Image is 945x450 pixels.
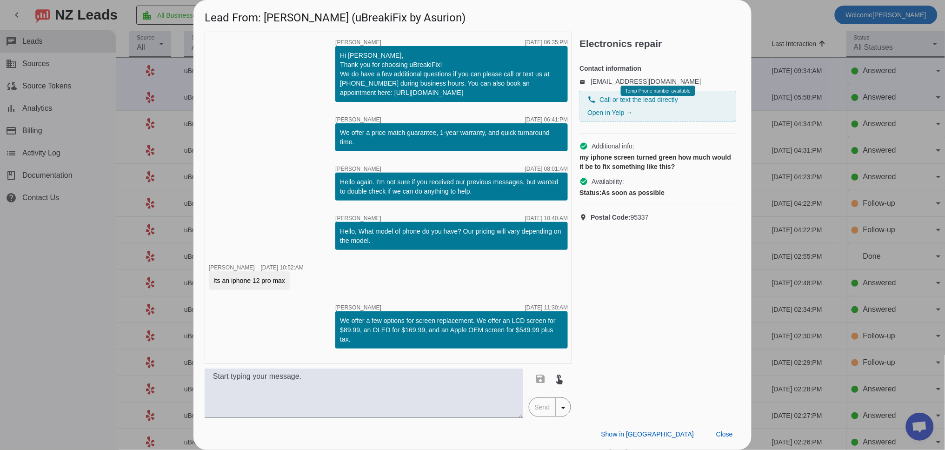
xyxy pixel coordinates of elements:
[579,189,601,196] strong: Status:
[525,305,568,310] div: [DATE] 11:30:AM
[594,426,701,443] button: Show in [GEOGRAPHIC_DATA]
[558,402,569,413] mat-icon: arrow_drop_down
[592,141,634,151] span: Additional info:
[716,430,733,438] span: Close
[592,177,624,186] span: Availability:
[579,79,591,84] mat-icon: email
[209,264,255,271] span: [PERSON_NAME]
[579,142,588,150] mat-icon: check_circle
[335,166,381,172] span: [PERSON_NAME]
[587,95,596,104] mat-icon: phone
[626,88,691,94] span: Temp Phone number available
[579,64,737,73] h4: Contact information
[599,95,678,104] span: Call or text the lead directly
[340,128,563,147] div: We offer a price match guarantee, 1-year warranty, and quick turnaround time.​
[579,214,591,221] mat-icon: location_on
[587,109,632,116] a: Open in Yelp →
[591,213,649,222] span: 95337
[209,363,255,369] span: [PERSON_NAME]
[340,177,563,196] div: Hello again. I'm not sure if you received our previous messages, but wanted to double check if we...
[261,265,304,270] div: [DATE] 10:52:AM
[213,276,285,285] div: Its an iphone 12 pro max
[591,78,701,85] a: [EMAIL_ADDRESS][DOMAIN_NAME]
[591,214,631,221] strong: Postal Code:
[579,153,737,171] div: my iphone screen turned green how much would it be to fix something like this?
[335,40,381,45] span: [PERSON_NAME]
[340,316,563,344] div: We offer a few options for screen replacement. We offer an LCD screen for $89.99, an OLED for $16...
[340,227,563,245] div: Hello, What model of phone do you have? Our pricing will vary depending on the model.
[340,51,563,97] div: Hi [PERSON_NAME], Thank you for choosing uBreakiFix! We do have a few additional questions if you...
[579,39,740,48] h2: Electronics repair
[554,373,565,384] mat-icon: touch_app
[525,40,568,45] div: [DATE] 06:35:PM
[525,215,568,221] div: [DATE] 10:40:AM
[335,215,381,221] span: [PERSON_NAME]
[335,117,381,122] span: [PERSON_NAME]
[601,430,694,438] span: Show in [GEOGRAPHIC_DATA]
[709,426,740,443] button: Close
[525,117,568,122] div: [DATE] 06:41:PM
[525,166,568,172] div: [DATE] 08:01:AM
[335,305,381,310] span: [PERSON_NAME]
[579,188,737,197] div: As soon as possible
[579,177,588,186] mat-icon: check_circle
